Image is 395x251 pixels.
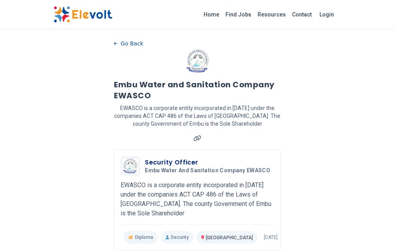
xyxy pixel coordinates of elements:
img: Elevolt [54,6,112,23]
h3: Security Officer [145,158,273,167]
a: Home [200,8,222,21]
p: [DATE] [264,234,278,240]
h1: Embu Water and Sanitation Company EWASCO [114,79,281,101]
span: [GEOGRAPHIC_DATA] [206,235,253,240]
a: Resources [254,8,289,21]
a: Login [315,7,339,22]
span: Embu Water and Sanitation Company EWASCO [145,167,270,174]
a: Embu Water and Sanitation Company EWASCOSecurity OfficerEmbu Water and Sanitation Company EWASCOE... [121,156,274,244]
button: Go Back [114,38,143,49]
span: Diploma [135,234,153,240]
img: Embu Water and Sanitation Company EWASCO [123,159,138,173]
a: Find Jobs [222,8,254,21]
p: Security [161,231,193,244]
p: EWASCO is a corporate entity incorporated in [DATE] under the companies ACT CAP 486 of the Laws o... [121,181,274,218]
p: EWASCO is a corporate entity incorporated in [DATE] under the companies ACT CAP 486 of the Laws o... [114,104,281,128]
a: Contact [289,8,315,21]
img: Embu Water and Sanitation Company EWASCO [186,49,210,73]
